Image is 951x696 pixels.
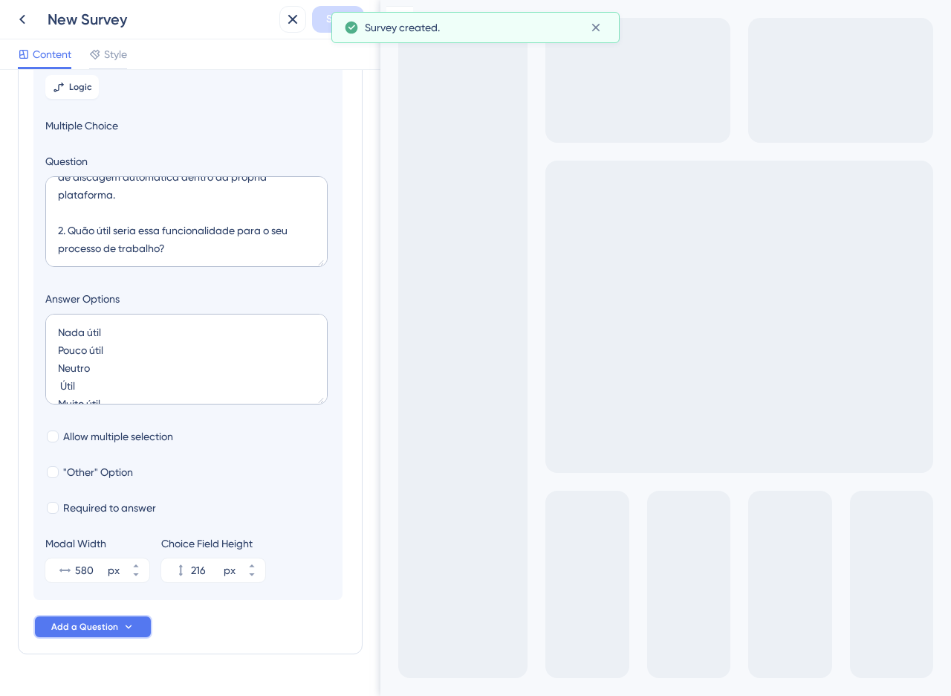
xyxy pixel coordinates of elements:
div: Choice Field Height [161,535,265,552]
span: Multiple Choice [45,117,331,135]
button: px [123,570,149,582]
div: New Survey [48,9,273,30]
span: "Other" Option [63,463,133,481]
span: Content [33,45,71,63]
div: Multiple choices rating [12,192,419,349]
label: Pouco útil [42,231,85,245]
label: Muito útil [42,329,84,344]
button: px [238,570,265,582]
label: Útil [42,296,59,311]
button: Submit survey [189,361,241,381]
div: px [224,561,236,579]
button: px [123,558,149,570]
span: Survey created. [365,19,440,36]
button: px [238,558,265,570]
label: Nada útil [42,198,81,213]
span: Allow multiple selection [63,428,173,445]
textarea: Imagine a seguinte funcionalidade: Após enriquecer sua planilha, você poderia, com um clique, env... [45,176,328,267]
input: px [191,561,221,579]
div: radio group [12,192,419,349]
span: Required to answer [63,499,156,517]
div: Imagine a seguinte funcionalidade: Após enriquecer sua planilha, você poderia, com um clique, env... [18,73,419,180]
span: Style [104,45,127,63]
label: Answer Options [45,290,331,308]
span: Add a Question [51,621,118,633]
div: px [108,561,120,579]
div: Modal Width [45,535,149,552]
span: Save [326,10,350,28]
input: px [75,561,105,579]
button: Logic [45,75,99,99]
button: Save [312,6,364,33]
textarea: Nada útil Pouco útil Neutro Útil Muito útil [45,314,328,405]
label: Question [45,152,331,170]
span: Logic [69,81,92,93]
label: Neutro [42,263,71,278]
button: Add a Question [33,615,152,639]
